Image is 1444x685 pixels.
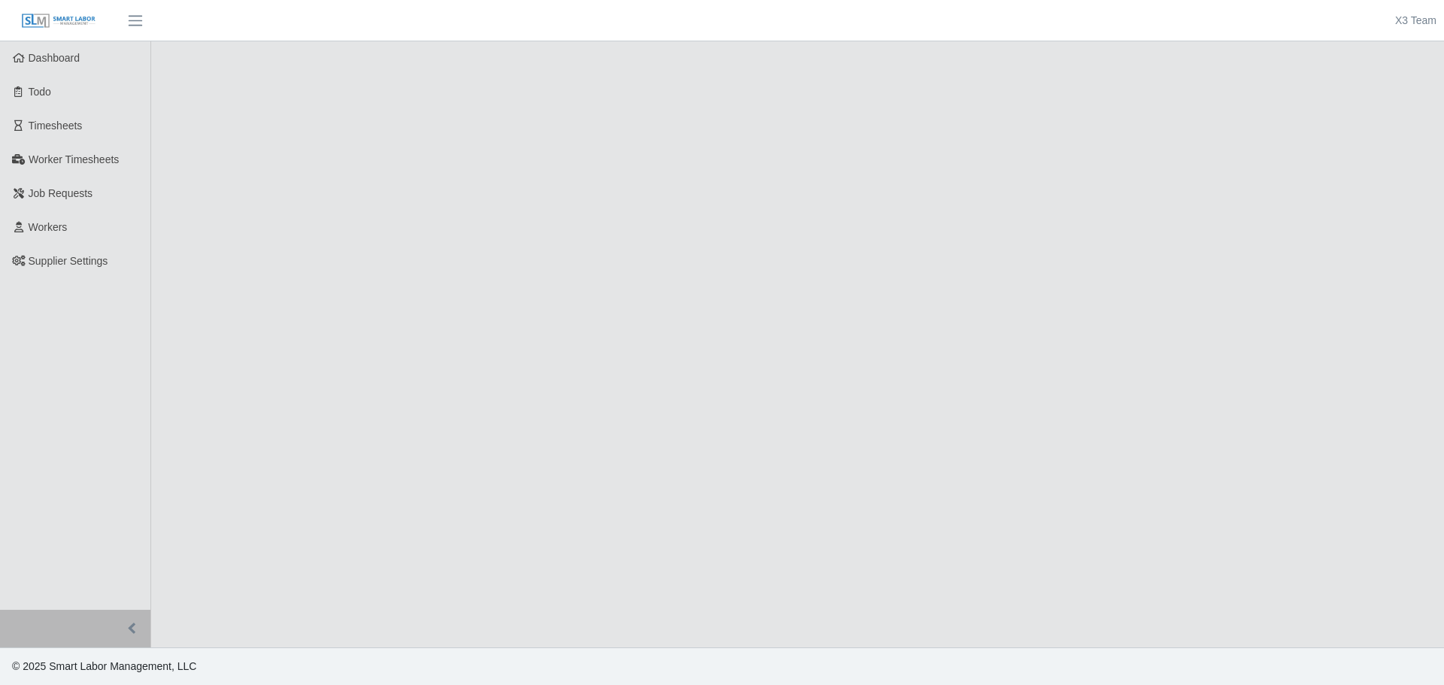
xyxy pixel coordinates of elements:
span: Supplier Settings [29,255,108,267]
a: X3 Team [1395,13,1436,29]
span: Worker Timesheets [29,153,119,165]
span: Job Requests [29,187,93,199]
span: Dashboard [29,52,80,64]
span: © 2025 Smart Labor Management, LLC [12,660,196,672]
span: Todo [29,86,51,98]
span: Timesheets [29,120,83,132]
span: Workers [29,221,68,233]
img: SLM Logo [21,13,96,29]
